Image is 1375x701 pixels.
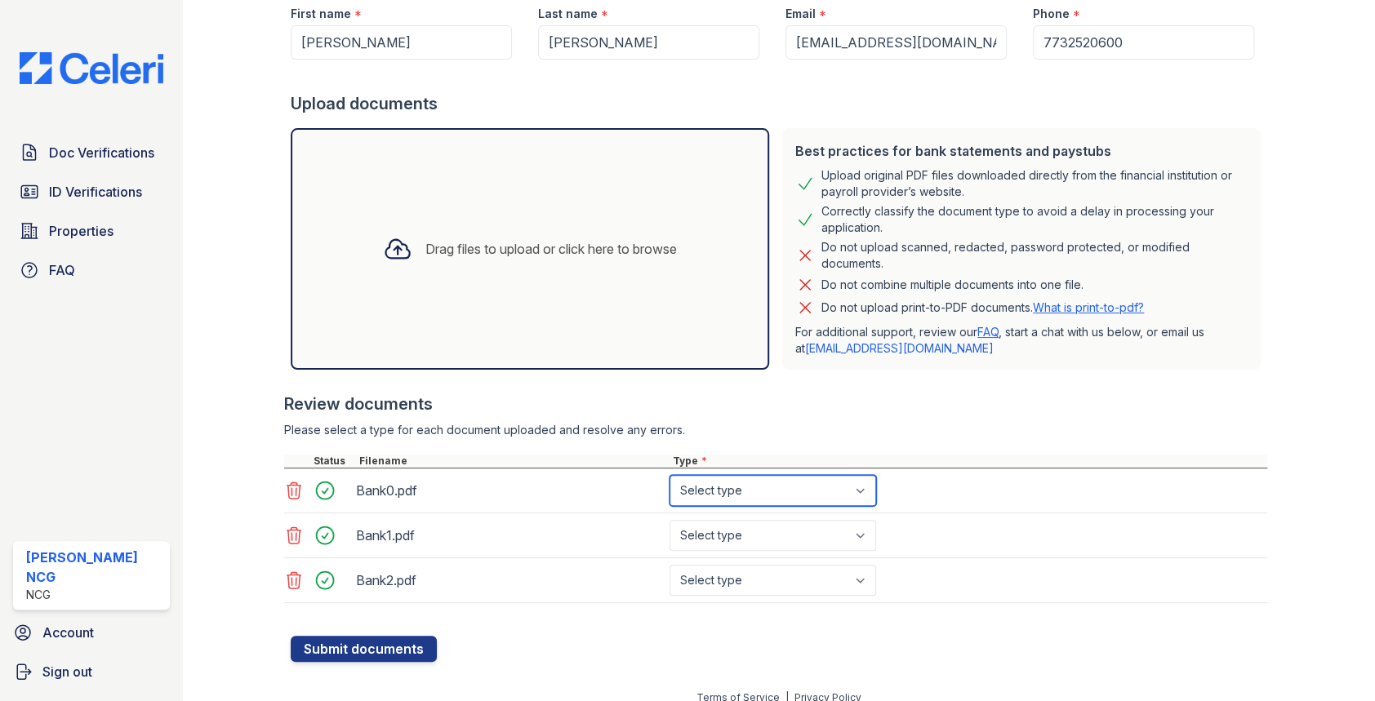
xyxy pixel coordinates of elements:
[13,254,170,286] a: FAQ
[284,393,1268,415] div: Review documents
[356,477,663,504] div: Bank0.pdf
[1033,6,1070,22] label: Phone
[785,6,816,22] label: Email
[356,567,663,593] div: Bank2.pdf
[821,299,1144,316] p: Do not upload print-to-PDF documents.
[291,92,1268,115] div: Upload documents
[49,143,154,162] span: Doc Verifications
[26,548,163,587] div: [PERSON_NAME] NCG
[284,422,1268,438] div: Please select a type for each document uploaded and resolve any errors.
[42,623,94,642] span: Account
[7,616,176,649] a: Account
[13,175,170,208] a: ID Verifications
[356,455,670,468] div: Filename
[49,182,142,202] span: ID Verifications
[291,6,351,22] label: First name
[310,455,356,468] div: Status
[821,203,1248,236] div: Correctly classify the document type to avoid a delay in processing your application.
[49,260,75,280] span: FAQ
[49,221,113,241] span: Properties
[821,239,1248,272] div: Do not upload scanned, redacted, password protected, or modified documents.
[821,275,1084,295] div: Do not combine multiple documents into one file.
[42,662,92,681] span: Sign out
[291,636,437,662] button: Submit documents
[7,655,176,688] a: Sign out
[795,141,1248,161] div: Best practices for bank statements and paystubs
[425,239,677,259] div: Drag files to upload or click here to browse
[805,341,994,355] a: [EMAIL_ADDRESS][DOMAIN_NAME]
[795,324,1248,357] p: For additional support, review our , start a chat with us below, or email us at
[7,52,176,84] img: CE_Logo_Blue-a8612792a0a2168367f1c8372b55b34899dd931a85d93a1a3d3e32e68fde9ad4.png
[670,455,1268,468] div: Type
[821,167,1248,200] div: Upload original PDF files downloaded directly from the financial institution or payroll provider’...
[538,6,598,22] label: Last name
[26,587,163,603] div: NCG
[1033,300,1144,314] a: What is print-to-pdf?
[356,522,663,548] div: Bank1.pdf
[13,215,170,247] a: Properties
[977,325,999,339] a: FAQ
[13,136,170,169] a: Doc Verifications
